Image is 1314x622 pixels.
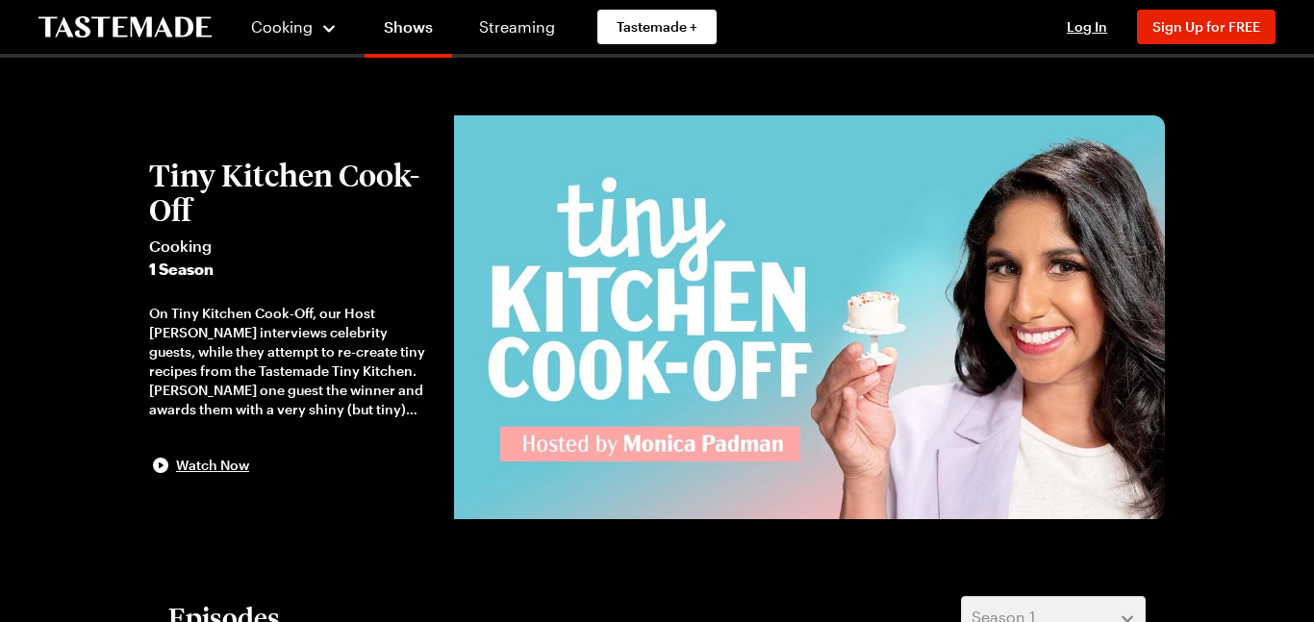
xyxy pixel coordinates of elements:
[1049,17,1125,37] button: Log In
[365,4,452,58] a: Shows
[149,158,435,227] h2: Tiny Kitchen Cook-Off
[1137,10,1276,44] button: Sign Up for FREE
[149,158,435,477] button: Tiny Kitchen Cook-OffCooking1 SeasonOn Tiny Kitchen Cook-Off, our Host [PERSON_NAME] interviews c...
[617,17,697,37] span: Tastemade +
[1152,18,1260,35] span: Sign Up for FREE
[597,10,717,44] a: Tastemade +
[454,115,1165,519] img: Tiny Kitchen Cook-Off
[149,235,435,258] span: Cooking
[149,304,435,419] div: On Tiny Kitchen Cook-Off, our Host [PERSON_NAME] interviews celebrity guests, while they attempt ...
[149,258,435,281] span: 1 Season
[38,16,212,38] a: To Tastemade Home Page
[176,456,249,475] span: Watch Now
[250,4,338,50] button: Cooking
[251,17,313,36] span: Cooking
[1067,18,1107,35] span: Log In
